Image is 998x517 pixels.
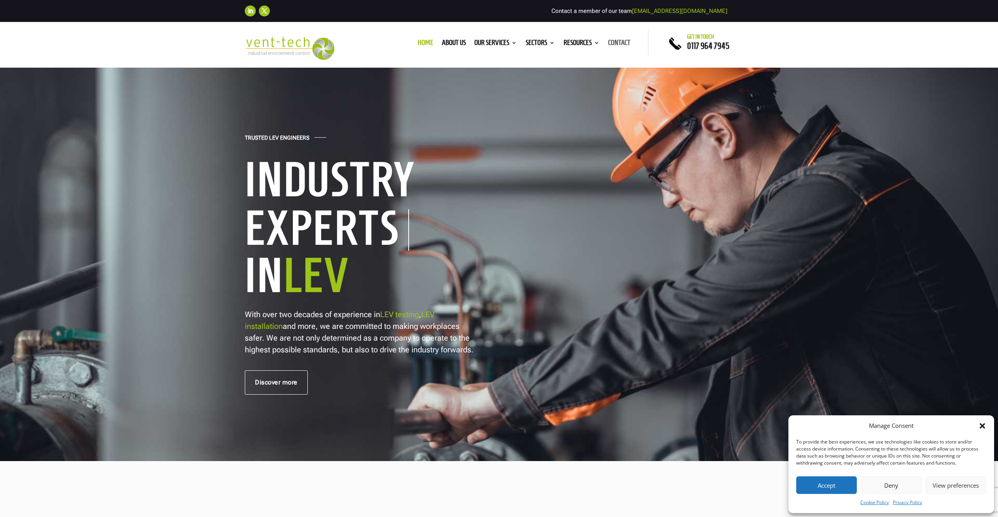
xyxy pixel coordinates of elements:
a: Home [418,40,433,48]
a: [EMAIL_ADDRESS][DOMAIN_NAME] [632,7,727,14]
a: Discover more [245,370,308,395]
h1: In [245,251,487,304]
button: Accept [796,476,857,494]
span: LEV [284,250,350,301]
a: LEV testing [380,310,419,319]
a: Privacy Policy [893,498,922,507]
a: Follow on LinkedIn [245,5,256,16]
img: 2023-09-27T08_35_16.549ZVENT-TECH---Clear-background [245,37,334,60]
a: LEV installation [245,310,434,331]
div: To provide the best experiences, we use technologies like cookies to store and/or access device i... [796,438,985,467]
span: Get in touch [687,34,714,40]
h1: Industry [245,155,487,208]
a: Cookie Policy [860,498,889,507]
a: Contact [608,40,630,48]
a: Resources [564,40,600,48]
a: Our Services [474,40,517,48]
div: Manage Consent [869,421,914,431]
button: Deny [861,476,921,494]
div: Close dialog [978,422,986,430]
a: 0117 964 7945 [687,41,729,50]
p: With over two decades of experience in , and more, we are committed to making workplaces safer. W... [245,309,476,355]
h1: Experts [245,209,409,251]
h4: Trusted LEV Engineers [245,135,309,145]
button: View preferences [926,476,986,494]
span: Contact a member of our team [551,7,727,14]
a: Sectors [526,40,555,48]
a: About us [442,40,466,48]
a: Follow on X [259,5,270,16]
